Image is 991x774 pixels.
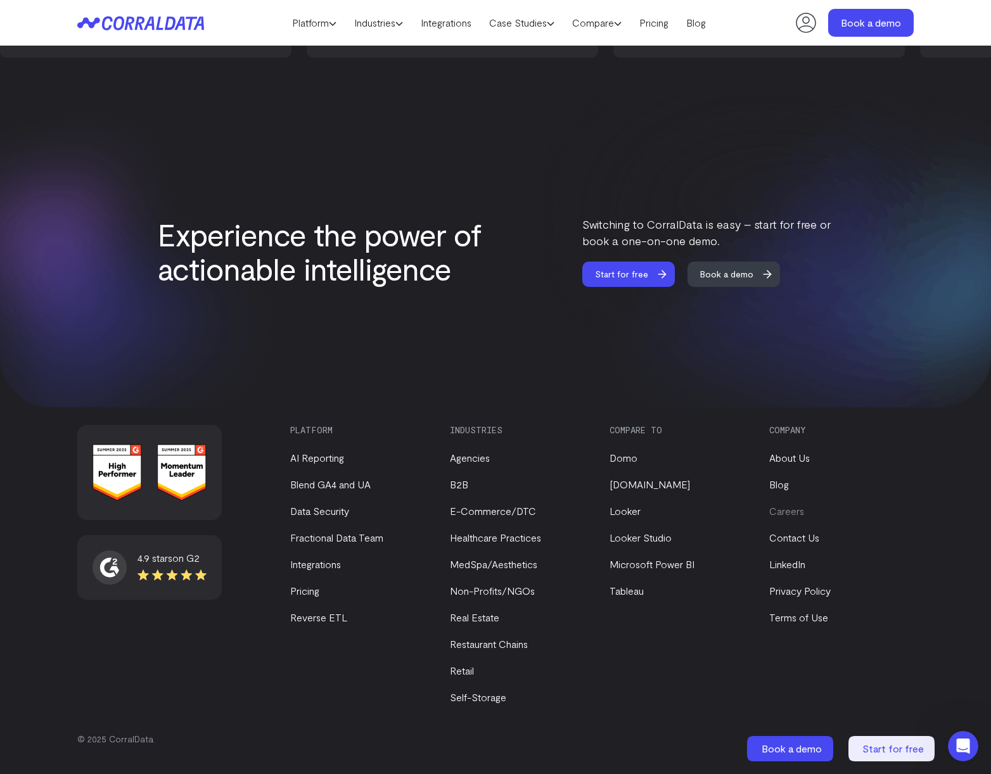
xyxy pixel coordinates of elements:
a: Blog [677,13,715,32]
a: Non-Profits/NGOs [450,585,535,597]
p: Switching to CorralData is easy – start for free or book a one-on-one demo. [582,216,833,249]
a: E-Commerce/DTC [450,505,536,517]
a: Retail [450,664,474,676]
a: Terms of Use [769,611,828,623]
a: AI Reporting [290,452,344,464]
a: 4.9 starson G2 [93,550,207,585]
a: Blend GA4 and UA [290,478,371,490]
a: Privacy Policy [769,585,831,597]
a: Agencies [450,452,490,464]
a: Pricing [630,13,677,32]
h3: Compare to [610,425,748,435]
a: Data Security [290,505,349,517]
a: B2B [450,478,468,490]
a: Start for free [582,262,686,287]
span: Start for free [582,262,661,287]
a: Healthcare Practices [450,531,541,543]
a: MedSpa/Aesthetics [450,558,537,570]
span: Start for free [862,742,924,754]
iframe: Intercom live chat [948,731,978,761]
h3: Industries [450,425,588,435]
a: Book a demo [687,262,791,287]
a: Industries [345,13,412,32]
a: Careers [769,505,804,517]
p: © 2025 CorralData [77,733,914,745]
a: LinkedIn [769,558,805,570]
a: Microsoft Power BI [610,558,694,570]
h3: Company [769,425,907,435]
a: Blog [769,478,789,490]
a: Domo [610,452,637,464]
h3: Platform [290,425,428,435]
a: Start for free [848,736,937,761]
a: About Us [769,452,810,464]
a: Book a demo [828,9,914,37]
a: Contact Us [769,531,819,543]
a: Compare [563,13,630,32]
a: Pricing [290,585,319,597]
a: [DOMAIN_NAME] [610,478,690,490]
a: Real Estate [450,611,499,623]
span: on G2 [172,552,200,564]
div: 4.9 stars [137,550,207,566]
a: Book a demo [747,736,836,761]
a: Integrations [290,558,341,570]
h2: Experience the power of actionable intelligence [158,217,494,286]
a: Looker [610,505,641,517]
a: Fractional Data Team [290,531,383,543]
a: Case Studies [480,13,563,32]
a: Self-Storage [450,691,506,703]
span: Book a demo [687,262,766,287]
a: Restaurant Chains [450,638,528,650]
span: Book a demo [762,742,822,754]
a: Integrations [412,13,480,32]
a: Looker Studio [610,531,672,543]
a: Platform [283,13,345,32]
a: Tableau [610,585,644,597]
a: Reverse ETL [290,611,347,623]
